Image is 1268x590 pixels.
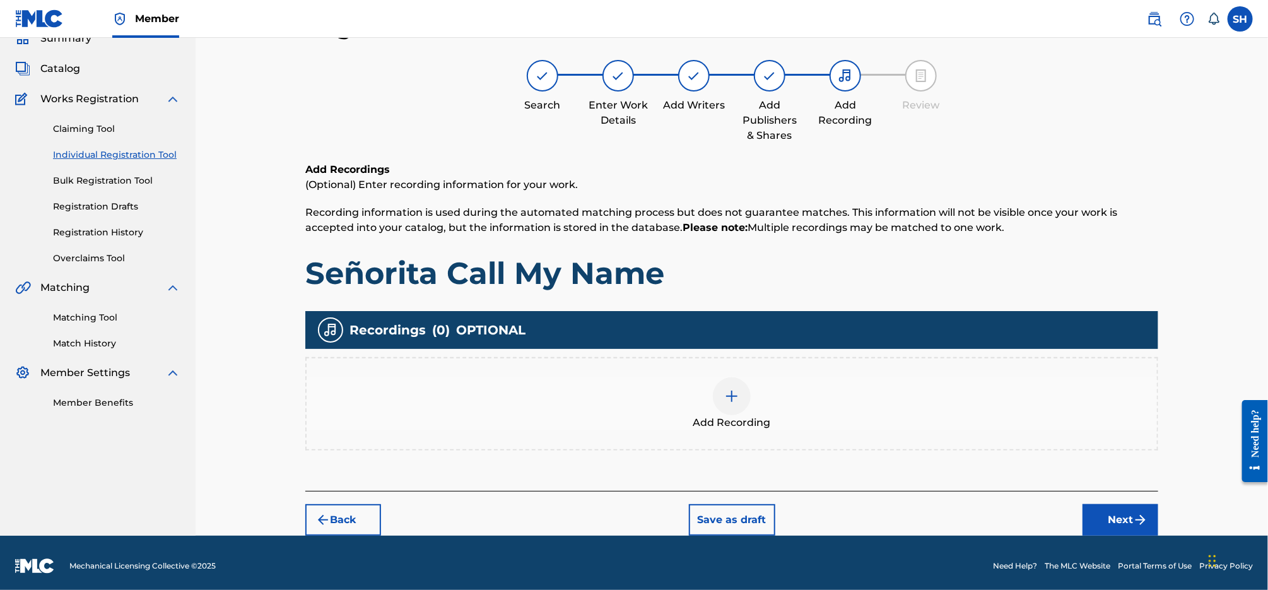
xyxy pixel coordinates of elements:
span: Mechanical Licensing Collective © 2025 [69,560,216,572]
a: Portal Terms of Use [1118,560,1192,572]
img: search [1147,11,1162,27]
img: step indicator icon for Add Writers [686,68,702,83]
img: expand [165,365,180,381]
img: Catalog [15,61,30,76]
div: Drag [1209,542,1216,580]
span: Member Settings [40,365,130,381]
img: step indicator icon for Add Recording [838,68,853,83]
a: Need Help? [993,560,1037,572]
img: MLC Logo [15,9,64,28]
span: Recording information is used during the automated matching process but does not guarantee matche... [305,206,1117,233]
h6: Add Recordings [305,162,1158,177]
span: Summary [40,31,91,46]
a: Claiming Tool [53,122,180,136]
span: ( 0 ) [432,321,450,339]
div: User Menu [1228,6,1253,32]
div: Review [889,98,953,113]
a: CatalogCatalog [15,61,80,76]
img: Top Rightsholder [112,11,127,27]
div: Search [511,98,574,113]
img: step indicator icon for Enter Work Details [611,68,626,83]
h1: Señorita Call My Name [305,254,1158,292]
img: expand [165,280,180,295]
img: add [724,389,739,404]
span: Recordings [349,321,426,339]
a: Privacy Policy [1199,560,1253,572]
iframe: Chat Widget [1205,529,1268,590]
img: 7ee5dd4eb1f8a8e3ef2f.svg [315,512,331,528]
a: SummarySummary [15,31,91,46]
img: step indicator icon for Add Publishers & Shares [762,68,777,83]
strong: Please note: [683,221,748,233]
span: Member [135,11,179,26]
a: Member Benefits [53,396,180,410]
button: Save as draft [689,504,775,536]
div: Help [1175,6,1200,32]
img: step indicator icon for Search [535,68,550,83]
img: expand [165,91,180,107]
a: The MLC Website [1045,560,1110,572]
span: Catalog [40,61,80,76]
div: Enter Work Details [587,98,650,128]
span: Works Registration [40,91,139,107]
a: Matching Tool [53,311,180,324]
span: (Optional) Enter recording information for your work. [305,179,578,191]
div: Add Publishers & Shares [738,98,801,143]
span: Matching [40,280,90,295]
a: Registration History [53,226,180,239]
a: Individual Registration Tool [53,148,180,162]
img: recording [323,322,338,338]
img: Member Settings [15,365,30,381]
span: Add Recording [693,415,771,430]
button: Next [1083,504,1158,536]
div: Add Recording [814,98,877,128]
img: Works Registration [15,91,32,107]
img: help [1180,11,1195,27]
img: step indicator icon for Review [913,68,929,83]
a: Registration Drafts [53,200,180,213]
img: Matching [15,280,31,295]
a: Overclaims Tool [53,252,180,265]
a: Match History [53,337,180,350]
a: Bulk Registration Tool [53,174,180,187]
div: Add Writers [662,98,725,113]
img: Summary [15,31,30,46]
button: Back [305,504,381,536]
iframe: Resource Center [1233,391,1268,492]
img: f7272a7cc735f4ea7f67.svg [1133,512,1148,528]
div: Notifications [1207,13,1220,25]
a: Public Search [1142,6,1167,32]
span: OPTIONAL [456,321,525,339]
img: logo [15,558,54,574]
